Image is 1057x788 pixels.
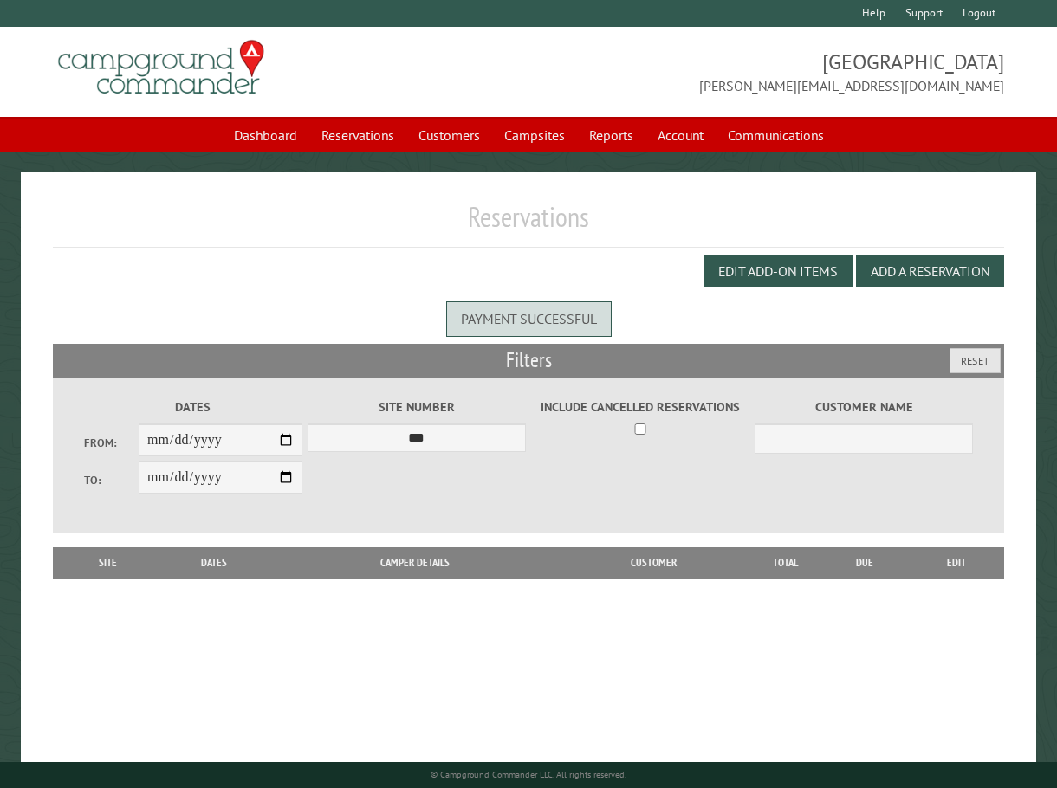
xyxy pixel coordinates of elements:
[408,119,490,152] a: Customers
[528,48,1004,96] span: [GEOGRAPHIC_DATA] [PERSON_NAME][EMAIL_ADDRESS][DOMAIN_NAME]
[820,547,910,578] th: Due
[84,472,139,488] label: To:
[950,348,1001,373] button: Reset
[647,119,714,152] a: Account
[84,435,139,451] label: From:
[53,34,269,101] img: Campground Commander
[84,397,302,417] label: Dates
[556,547,751,578] th: Customer
[909,547,1004,578] th: Edit
[446,301,612,336] div: Payment successful
[308,397,526,417] label: Site Number
[153,547,275,578] th: Dates
[531,397,749,417] label: Include Cancelled Reservations
[224,119,308,152] a: Dashboard
[53,200,1004,248] h1: Reservations
[755,397,973,417] label: Customer Name
[494,119,575,152] a: Campsites
[856,255,1004,287] button: Add a Reservation
[751,547,820,578] th: Total
[311,119,405,152] a: Reservations
[431,769,626,780] small: © Campground Commander LLC. All rights reserved.
[53,344,1004,377] h2: Filters
[579,119,644,152] a: Reports
[275,547,556,578] th: Camper Details
[62,547,153,578] th: Site
[704,255,853,287] button: Edit Add-on Items
[717,119,834,152] a: Communications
